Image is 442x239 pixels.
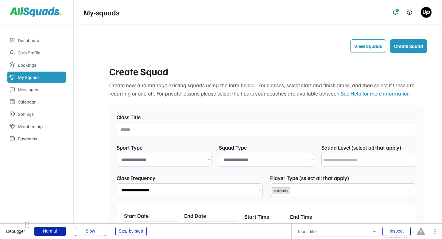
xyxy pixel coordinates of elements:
button: View Squads [350,39,386,53]
div: Calendar [18,99,64,105]
div: End Date [184,212,206,220]
button: Create Squad [390,39,427,53]
div: Club Profile [18,50,64,56]
div: End Time [290,213,312,221]
div: Normal [34,227,66,236]
span: × [274,189,276,193]
div: Inspect [382,227,411,236]
div: Create new and manage existing squads using the form below. For classes, select start and finish ... [109,81,424,98]
div: Squad Level (select all that apply) [321,143,401,152]
div: My Squads [18,74,64,80]
div: Slow [75,227,106,236]
div: Create Squad [109,64,424,79]
div: Squad Type [219,143,253,152]
div: Show responsive boxes [382,236,411,239]
div: Step-by-step [115,227,147,236]
img: png-clipart-upwork-computer-icons-freelancer-others-miscellaneous-text-thumbnail.png [420,6,432,18]
div: Start Time [244,213,269,221]
div: Player Type (select all that apply) [270,174,349,182]
div: Settings [18,111,64,117]
div: Input_title [295,227,379,237]
div: Messages [18,87,64,92]
div: Bookings [18,62,64,68]
div: Class Title [117,113,141,121]
div: Class Frequency [117,174,155,182]
div: My-squads [83,7,119,18]
div: Payments [18,136,64,142]
div: Sport Type [117,143,150,152]
a: See Help for more information [341,90,410,97]
li: Adults [272,187,290,194]
div: Dashboard [18,37,64,43]
div: Membership [18,123,64,129]
div: Start Date [124,212,149,220]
